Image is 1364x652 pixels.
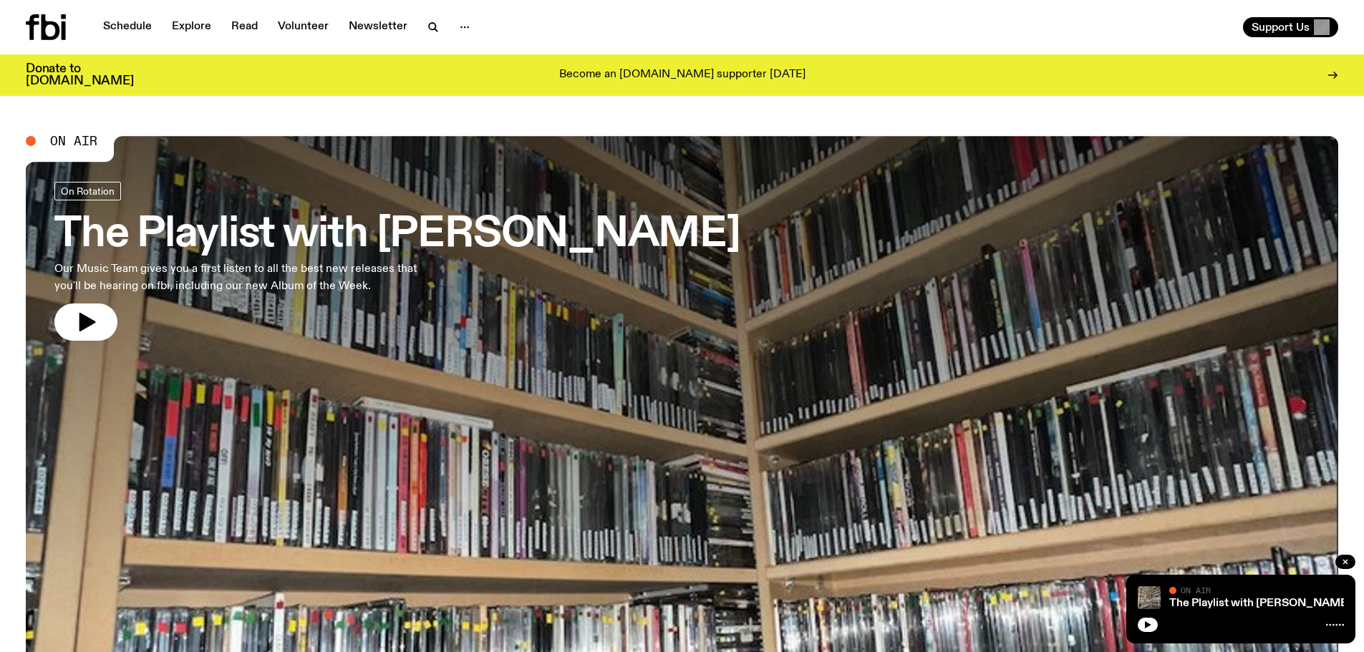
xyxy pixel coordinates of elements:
a: The Playlist with [PERSON_NAME]Our Music Team gives you a first listen to all the best new releas... [54,182,740,341]
a: Explore [163,17,220,37]
p: Our Music Team gives you a first listen to all the best new releases that you'll be hearing on fb... [54,261,421,295]
span: On Rotation [61,185,115,196]
p: Become an [DOMAIN_NAME] supporter [DATE] [559,69,806,82]
h3: Donate to [DOMAIN_NAME] [26,63,134,87]
span: On Air [50,135,97,147]
a: Newsletter [340,17,416,37]
span: Support Us [1252,21,1310,34]
a: Schedule [95,17,160,37]
a: The Playlist with [PERSON_NAME] [1169,598,1351,609]
a: Volunteer [269,17,337,37]
a: Read [223,17,266,37]
span: On Air [1181,585,1211,595]
a: On Rotation [54,182,121,200]
button: Support Us [1243,17,1338,37]
h3: The Playlist with [PERSON_NAME] [54,215,740,255]
img: A corner shot of the fbi music library [1138,586,1161,609]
